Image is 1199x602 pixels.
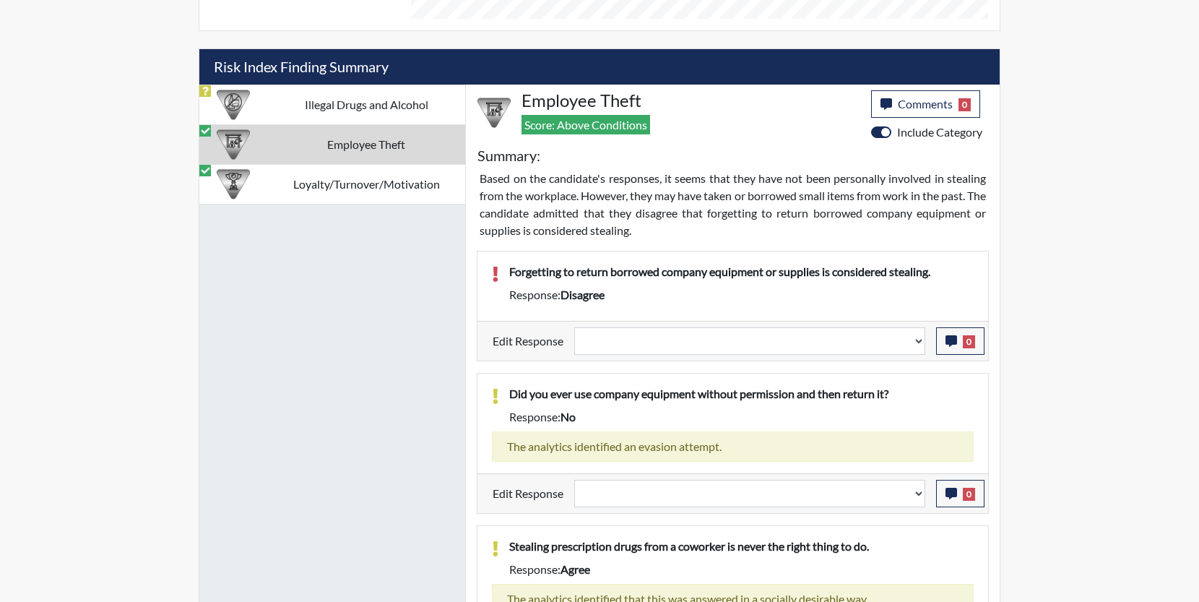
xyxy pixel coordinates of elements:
[480,170,986,239] p: Based on the candidate's responses, it seems that they have not been personally involved in steal...
[492,431,974,462] div: The analytics identified an evasion attempt.
[477,147,540,164] h5: Summary:
[267,164,465,204] td: Loyalty/Turnover/Motivation
[560,410,576,423] span: no
[509,263,974,280] p: Forgetting to return borrowed company equipment or supplies is considered stealing.
[871,90,980,118] button: Comments0
[560,288,605,301] span: disagree
[493,480,563,507] label: Edit Response
[267,124,465,164] td: Employee Theft
[199,49,1000,85] h5: Risk Index Finding Summary
[563,480,936,507] div: Update the test taker's response, the change might impact the score
[963,335,975,348] span: 0
[217,168,250,201] img: CATEGORY%20ICON-17.40ef8247.png
[509,538,974,555] p: Stealing prescription drugs from a coworker is never the right thing to do.
[958,98,971,111] span: 0
[963,488,975,501] span: 0
[509,385,974,403] p: Did you ever use company equipment without permission and then return it?
[498,561,984,578] div: Response:
[521,90,860,111] h4: Employee Theft
[217,88,250,121] img: CATEGORY%20ICON-12.0f6f1024.png
[936,327,984,355] button: 0
[563,327,936,355] div: Update the test taker's response, the change might impact the score
[493,327,563,355] label: Edit Response
[898,97,953,111] span: Comments
[267,85,465,124] td: Illegal Drugs and Alcohol
[498,286,984,304] div: Response:
[560,562,590,576] span: agree
[217,128,250,161] img: CATEGORY%20ICON-07.58b65e52.png
[498,408,984,426] div: Response:
[477,96,511,129] img: CATEGORY%20ICON-07.58b65e52.png
[521,115,650,134] span: Score: Above Conditions
[936,480,984,507] button: 0
[897,124,982,141] label: Include Category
